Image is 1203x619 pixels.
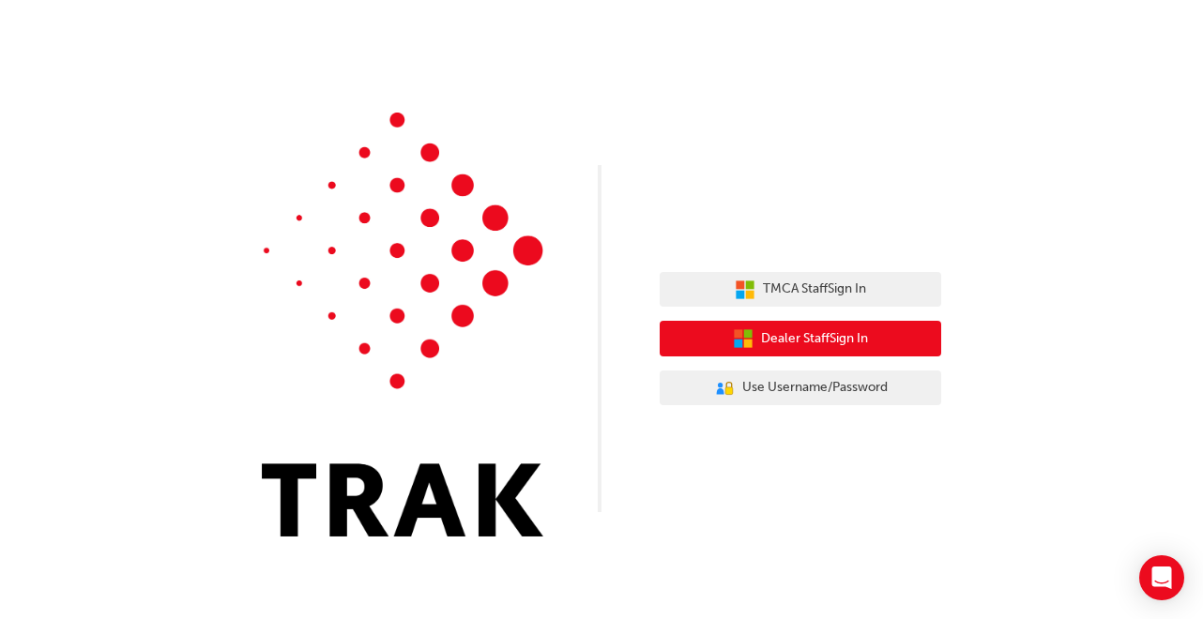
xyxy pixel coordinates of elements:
[660,272,941,308] button: TMCA StaffSign In
[1139,555,1184,600] div: Open Intercom Messenger
[742,377,888,399] span: Use Username/Password
[660,370,941,406] button: Use Username/Password
[761,328,868,350] span: Dealer Staff Sign In
[262,113,543,536] img: Trak
[763,279,866,300] span: TMCA Staff Sign In
[660,321,941,356] button: Dealer StaffSign In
